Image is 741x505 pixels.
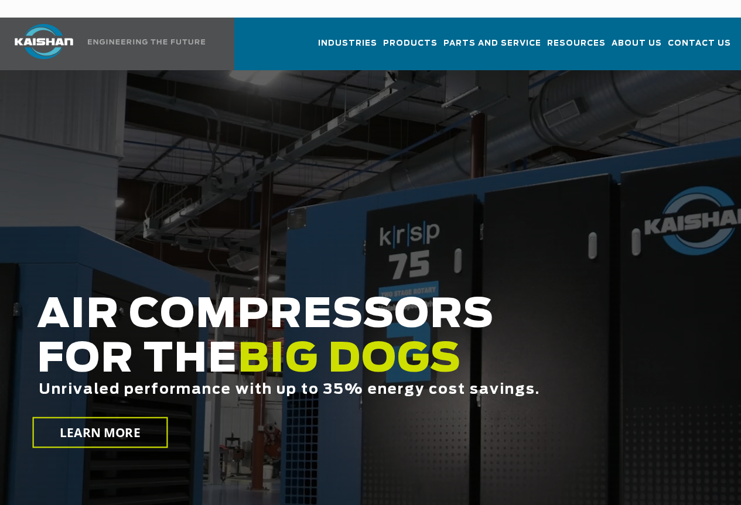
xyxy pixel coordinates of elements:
span: Industries [318,37,377,50]
h2: AIR COMPRESSORS FOR THE [37,293,591,434]
span: Unrivaled performance with up to 35% energy cost savings. [39,383,540,397]
span: Parts and Service [443,37,541,50]
a: About Us [612,28,662,68]
span: About Us [612,37,662,50]
a: Resources [547,28,606,68]
span: Contact Us [668,37,731,50]
a: LEARN MORE [32,417,168,448]
img: Engineering the future [88,39,205,44]
a: Contact Us [668,28,731,68]
a: Products [383,28,438,68]
span: Products [383,37,438,50]
a: Industries [318,28,377,68]
span: BIG DOGS [238,340,462,380]
span: LEARN MORE [60,424,141,441]
span: Resources [547,37,606,50]
a: Parts and Service [443,28,541,68]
